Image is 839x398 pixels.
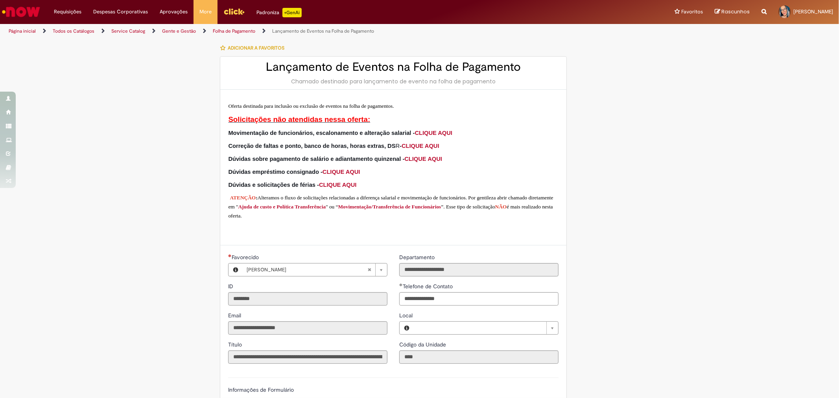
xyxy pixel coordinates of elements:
a: Folha de Pagamento [213,28,255,34]
label: Somente leitura - Título [228,341,243,348]
input: ID [228,292,387,306]
div: Padroniza [256,8,302,17]
span: é mais realizado nesta oferta. [228,204,553,219]
a: CLIQUE AQUI [404,156,442,162]
a: CLIQUE AQUI [402,143,439,149]
button: Local, Visualizar este registro [400,322,414,334]
span: [PERSON_NAME] [793,8,833,15]
span: Dúvidas empréstimo consignado - [228,169,360,175]
a: Ajuda de custo e Política Transferência [238,204,326,210]
a: Página inicial [9,28,36,34]
span: Despesas Corporativas [93,8,148,16]
span: Movimentação de funcionários, escalonamento e alteração salarial - [228,130,452,136]
label: Somente leitura - Código da Unidade [399,341,448,348]
span: Favoritos [681,8,703,16]
span: - [400,143,439,149]
div: Chamado destinado para lançamento de evento na folha de pagamento [228,77,559,85]
span: Somente leitura - ID [228,283,235,290]
a: CLIQUE AQUI [319,182,357,188]
a: Movimentação/Transferência de Funcionários [338,204,441,210]
span: Oferta destinada para inclusão ou exclusão de eventos na folha de pagamentos. [228,103,394,109]
h2: Lançamento de Eventos na Folha de Pagamento [228,61,559,74]
a: Rascunhos [715,8,750,16]
span: Somente leitura - Título [228,341,243,348]
input: Título [228,350,387,364]
strong: ATENÇÃO [230,195,256,201]
span: Rascunhos [721,8,750,15]
label: Informações de Formulário [228,386,294,393]
span: NÃO [495,204,507,210]
input: Código da Unidade [399,350,559,364]
input: Telefone de Contato [399,292,559,306]
abbr: Limpar campo Favorecido [363,263,375,276]
span: Somente leitura - Departamento [399,254,436,261]
span: Adicionar a Favoritos [228,45,284,51]
a: CLIQUE AQUI [323,169,360,175]
span: ”. Esse tipo de solicitação [441,204,495,210]
span: Requisições [54,8,81,16]
span: Local [399,312,414,319]
span: Necessários - Favorecido [232,254,260,261]
span: Telefone de Contato [403,283,454,290]
label: Somente leitura - ID [228,282,235,290]
span: More [199,8,212,16]
strong: Correção de faltas e ponto, banco de horas, horas extras, DS [228,143,395,149]
span: Aprovações [160,8,188,16]
span: [PERSON_NAME] [247,263,367,276]
a: Limpar campo Local [414,322,558,334]
span: : [256,195,257,201]
span: Dúvidas e solicitações de férias - [228,182,356,188]
a: [PERSON_NAME]Limpar campo Favorecido [243,263,387,276]
input: Departamento [399,263,559,276]
span: Somente leitura - Código da Unidade [399,341,448,348]
span: Obrigatório Preenchido [228,254,232,257]
a: Service Catalog [111,28,145,34]
span: " ou “ [326,204,338,210]
span: Solicitações não atendidas nessa oferta: [228,115,370,123]
label: Somente leitura - Departamento [399,253,436,261]
a: Lançamento de Eventos na Folha de Pagamento [272,28,374,34]
button: Favorecido, Visualizar este registro Maira Priscila Da Silva Arnaldo [229,263,243,276]
span: Obrigatório Preenchido [399,283,403,286]
a: Gente e Gestão [162,28,196,34]
input: Email [228,321,387,335]
span: Alteramos o fluxo de solicitações relacionadas a diferença salarial e movimentação de funcionário... [228,195,553,210]
button: Adicionar a Favoritos [220,40,289,56]
img: ServiceNow [1,4,41,20]
a: Todos os Catálogos [53,28,94,34]
img: click_logo_yellow_360x200.png [223,6,245,17]
span: R [228,143,400,149]
span: Dúvidas sobre pagamento de salário e adiantamento quinzenal - [228,156,442,162]
ul: Trilhas de página [6,24,553,39]
p: +GenAi [282,8,302,17]
a: CLIQUE AQUI [415,130,453,136]
label: Somente leitura - Email [228,311,243,319]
